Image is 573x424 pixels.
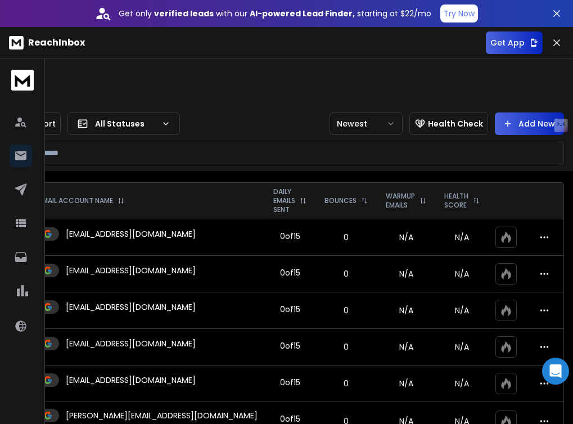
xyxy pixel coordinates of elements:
div: Open Intercom Messenger [542,358,569,385]
img: logo [11,70,34,91]
p: N/A [442,268,482,279]
p: 0 [322,232,370,243]
button: Get App [486,31,543,54]
p: Get only with our starting at $22/mo [119,8,431,19]
p: HEALTH SCORE [444,192,468,210]
p: N/A [442,341,482,353]
p: 0 [322,341,370,353]
div: 0 of 15 [280,304,300,315]
p: Try Now [444,8,475,19]
p: N/A [442,378,482,389]
p: N/A [442,232,482,243]
td: N/A [377,219,435,256]
button: Health Check [409,112,488,135]
p: WARMUP EMAILS [386,192,415,210]
p: [EMAIL_ADDRESS][DOMAIN_NAME] [66,338,196,349]
button: Add New [495,112,564,135]
div: 0 of 15 [280,267,300,278]
p: [EMAIL_ADDRESS][DOMAIN_NAME] [66,228,196,240]
strong: AI-powered Lead Finder, [250,8,355,19]
p: 0 [322,268,370,279]
td: N/A [377,366,435,402]
p: BOUNCES [324,196,357,205]
p: Health Check [428,118,483,129]
button: Try Now [440,4,478,22]
p: 0 [322,305,370,316]
strong: verified leads [154,8,214,19]
p: DAILY EMAILS SENT [273,187,295,214]
p: [EMAIL_ADDRESS][DOMAIN_NAME] [66,265,196,276]
p: 0 [322,378,370,389]
td: N/A [377,292,435,329]
div: EMAIL ACCOUNT NAME [39,196,124,205]
div: 0 of 15 [280,340,300,351]
td: N/A [377,256,435,292]
button: Newest [330,112,403,135]
p: All Statuses [95,118,157,129]
p: N/A [442,305,482,316]
td: N/A [377,329,435,366]
div: 0 of 15 [280,231,300,242]
p: ReachInbox [28,36,85,49]
p: [EMAIL_ADDRESS][DOMAIN_NAME] [66,375,196,386]
p: [PERSON_NAME][EMAIL_ADDRESS][DOMAIN_NAME] [66,410,258,421]
p: [EMAIL_ADDRESS][DOMAIN_NAME] [66,301,196,313]
div: 0 of 15 [280,377,300,388]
